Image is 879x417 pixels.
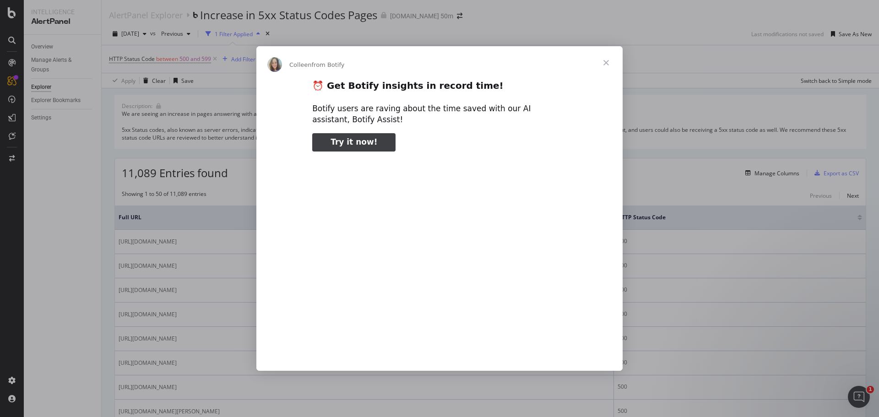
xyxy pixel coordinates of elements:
[312,133,396,152] a: Try it now!
[249,159,630,350] video: Play video
[312,80,567,97] h2: ⏰ Get Botify insights in record time!
[590,46,623,79] span: Close
[312,103,567,125] div: Botify users are raving about the time saved with our AI assistant, Botify Assist!
[267,57,282,72] img: Profile image for Colleen
[289,61,312,68] span: Colleen
[331,137,377,146] span: Try it now!
[312,61,345,68] span: from Botify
